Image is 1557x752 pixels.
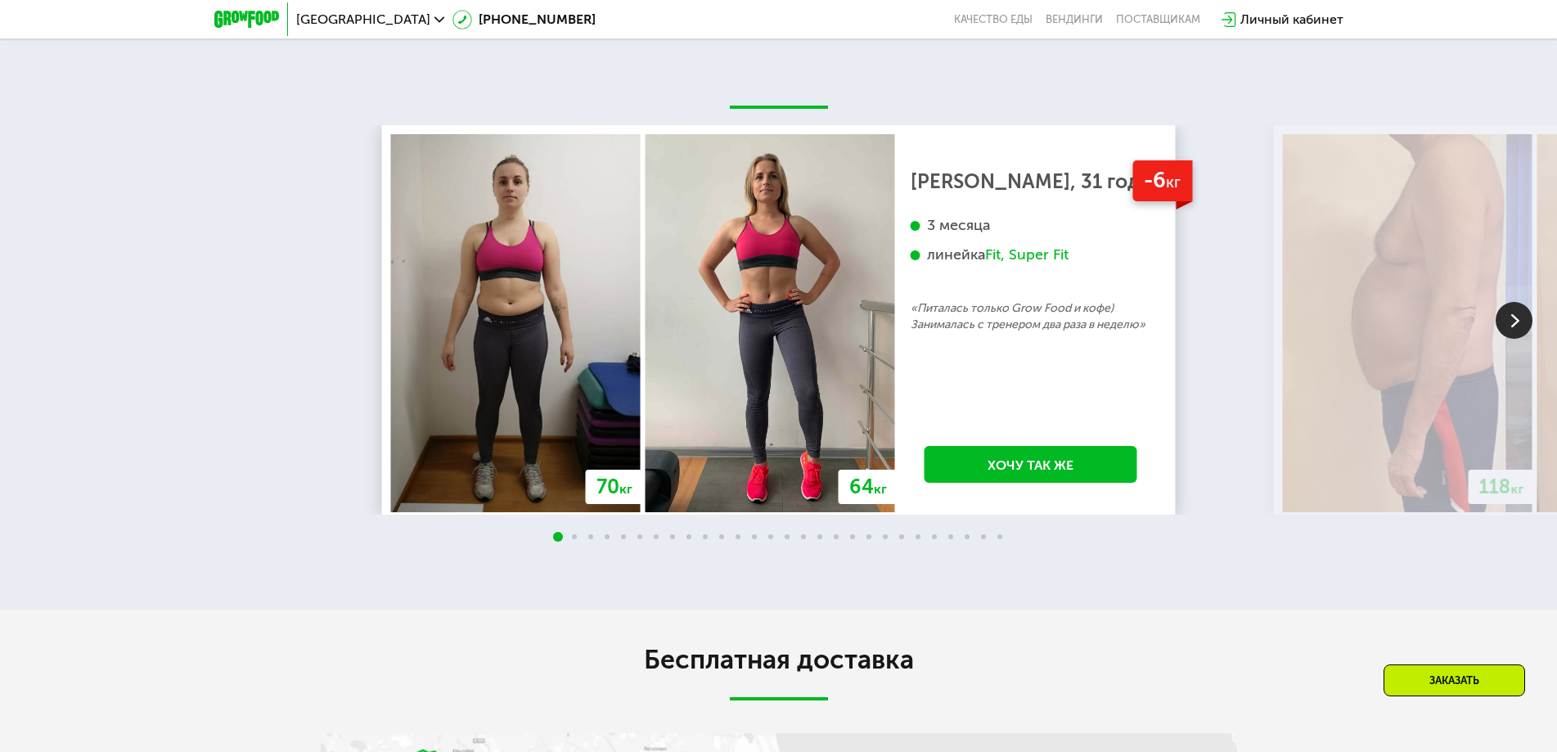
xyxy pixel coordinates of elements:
a: Качество еды [954,13,1033,26]
div: Личный кабинет [1240,10,1343,29]
img: Slide right [1496,302,1532,339]
a: Хочу так же [925,446,1137,483]
div: 70 [586,470,643,504]
span: кг [1511,481,1524,497]
p: «Питалась только Grow Food и кофе) Занималась с тренером два раза в неделю» [911,300,1151,333]
a: Вендинги [1046,13,1103,26]
h2: Бесплатная доставка [321,643,1237,676]
div: [PERSON_NAME], 31 год [911,173,1151,190]
div: 118 [1469,470,1535,504]
div: Заказать [1384,664,1525,696]
span: кг [619,481,632,497]
div: 64 [839,470,898,504]
span: [GEOGRAPHIC_DATA] [296,13,430,26]
a: [PHONE_NUMBER] [452,10,596,29]
span: кг [1166,173,1181,191]
div: Fit, Super Fit [985,245,1069,264]
div: поставщикам [1116,13,1200,26]
div: -6 [1132,160,1192,202]
div: линейка [911,245,1151,264]
span: кг [874,481,887,497]
div: 3 месяца [911,216,1151,235]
